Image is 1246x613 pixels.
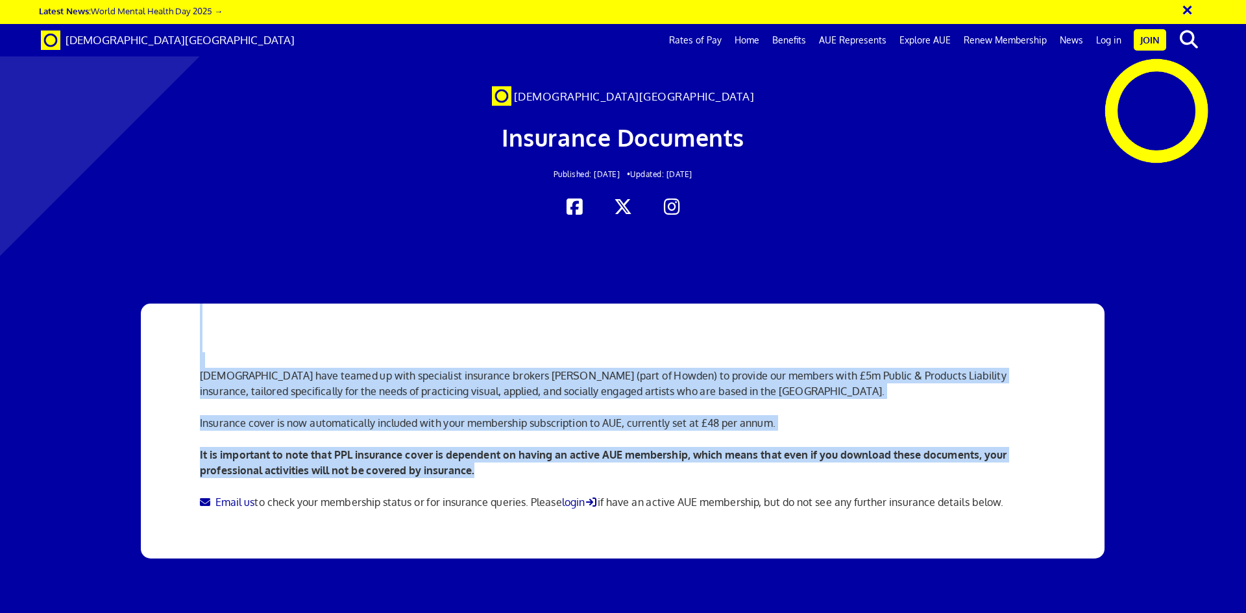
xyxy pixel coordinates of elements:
h2: Updated: [DATE] [238,170,1008,178]
span: [DEMOGRAPHIC_DATA][GEOGRAPHIC_DATA] [66,33,295,47]
p: [DEMOGRAPHIC_DATA] have teamed up with specialist insurance brokers [PERSON_NAME] (part of Howden... [200,352,1046,399]
span: Insurance Documents [502,123,744,152]
a: Brand [DEMOGRAPHIC_DATA][GEOGRAPHIC_DATA] [31,24,304,56]
a: Benefits [766,24,812,56]
a: Log in [1090,24,1128,56]
b: It is important to note that PPL insurance cover is dependent on having an active AUE membership,... [200,448,1007,477]
a: AUE Represents [812,24,893,56]
a: Email us [200,496,254,509]
a: Explore AUE [893,24,957,56]
p: Insurance cover is now automatically included with your membership subscription to AUE, currently... [200,415,1046,431]
a: Latest News:World Mental Health Day 2025 → [39,5,223,16]
a: Join [1134,29,1166,51]
a: Rates of Pay [663,24,728,56]
span: [DEMOGRAPHIC_DATA][GEOGRAPHIC_DATA] [514,90,755,103]
button: search [1169,26,1208,53]
a: login [562,496,598,509]
a: Home [728,24,766,56]
a: Renew Membership [957,24,1053,56]
a: News [1053,24,1090,56]
strong: Latest News: [39,5,91,16]
p: to check your membership status or for insurance queries. Please if have an active AUE membership... [200,494,1046,510]
span: Published: [DATE] • [554,169,631,179]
